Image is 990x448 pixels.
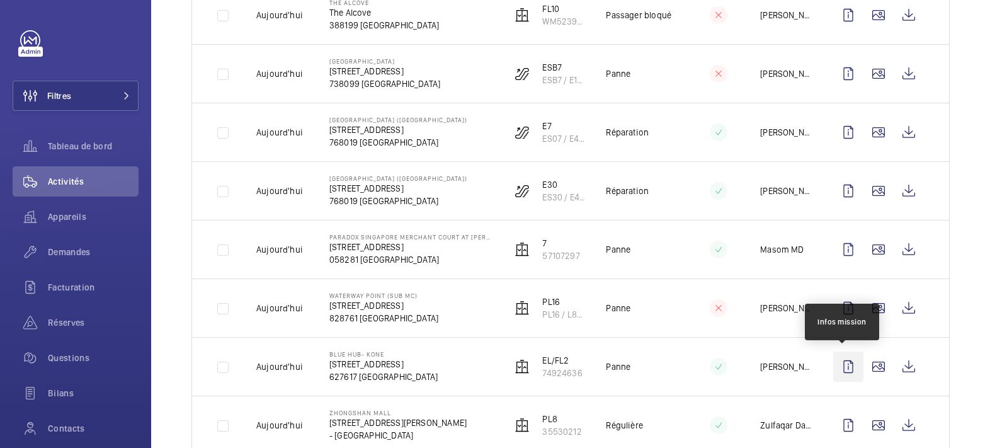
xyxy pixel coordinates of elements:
p: - [GEOGRAPHIC_DATA] [329,429,467,442]
p: E30 [542,178,586,191]
p: [PERSON_NAME] Dela [PERSON_NAME] [760,126,813,139]
p: ESB7 / E1478 [542,74,586,86]
p: E7 [542,120,586,132]
p: PL8 [542,413,581,425]
p: 57107297 [542,250,579,262]
p: Blue Hub- Kone [329,350,438,358]
p: [GEOGRAPHIC_DATA] ([GEOGRAPHIC_DATA]) [329,175,467,182]
p: 828761 [GEOGRAPHIC_DATA] [329,312,438,325]
p: Zhongshan Mall [329,409,467,416]
p: PL16 [542,296,586,308]
p: ESB7 [542,61,586,74]
p: Panne [606,360,630,373]
p: [STREET_ADDRESS][PERSON_NAME] [329,416,467,429]
p: Waterway Point (Sub MC) [329,292,438,299]
img: escalator.svg [515,125,530,140]
p: Aujourd'hui [256,126,303,139]
p: 768019 [GEOGRAPHIC_DATA] [329,136,467,149]
p: 35530212 [542,425,581,438]
p: FL10 [542,3,586,15]
span: Réserves [48,316,139,329]
p: 388199 [GEOGRAPHIC_DATA] [329,19,439,32]
p: Panne [606,243,630,256]
p: PL16 / L87706 [542,308,586,321]
img: elevator.svg [515,359,530,374]
img: escalator.svg [515,183,530,198]
p: 7 [542,237,579,250]
img: elevator.svg [515,242,530,257]
p: [PERSON_NAME] Dela [PERSON_NAME] [760,185,813,197]
p: Panne [606,67,630,80]
p: [STREET_ADDRESS] [329,123,467,136]
p: Réparation [606,185,649,197]
p: Panne [606,302,630,314]
p: [GEOGRAPHIC_DATA] [329,57,440,65]
img: escalator.svg [515,66,530,81]
p: [STREET_ADDRESS] [329,182,467,195]
p: Masom MD [760,243,804,256]
p: 768019 [GEOGRAPHIC_DATA] [329,195,467,207]
img: elevator.svg [515,8,530,23]
p: [PERSON_NAME] [760,302,813,314]
p: Aujourd'hui [256,243,303,256]
p: Aujourd'hui [256,302,303,314]
span: Contacts [48,422,139,435]
p: ES30 / E4099 [542,191,586,204]
button: Filtres [13,81,139,111]
p: Régulière [606,419,643,432]
p: 738099 [GEOGRAPHIC_DATA] [329,78,440,90]
span: Appareils [48,210,139,223]
p: [PERSON_NAME] [760,67,813,80]
p: [STREET_ADDRESS] [329,299,438,312]
p: Paradox Singapore Merchant Court at [PERSON_NAME] [329,233,492,241]
p: [STREET_ADDRESS] [329,241,492,253]
p: 627617 [GEOGRAPHIC_DATA] [329,370,438,383]
span: Facturation [48,281,139,294]
p: [STREET_ADDRESS] [329,65,440,78]
p: Réparation [606,126,649,139]
img: elevator.svg [515,301,530,316]
p: Aujourd'hui [256,67,303,80]
span: Activités [48,175,139,188]
span: Bilans [48,387,139,399]
p: EL/FL2 [542,354,582,367]
p: Passager bloqué [606,9,671,21]
p: Aujourd'hui [256,360,303,373]
p: The Alcove [329,6,439,19]
span: Demandes [48,246,139,258]
p: Zulfaqar Danish [760,419,813,432]
p: [PERSON_NAME] [760,9,813,21]
span: Filtres [47,89,71,102]
p: WM52390419 [542,15,586,28]
p: 74924636 [542,367,582,379]
p: Aujourd'hui [256,9,303,21]
p: Aujourd'hui [256,185,303,197]
p: ES07 / E4080 [542,132,586,145]
div: Infos mission [817,316,867,328]
p: [STREET_ADDRESS] [329,358,438,370]
span: Questions [48,352,139,364]
p: Aujourd'hui [256,419,303,432]
p: [PERSON_NAME] [760,360,813,373]
p: 058281 [GEOGRAPHIC_DATA] [329,253,492,266]
p: [GEOGRAPHIC_DATA] ([GEOGRAPHIC_DATA]) [329,116,467,123]
span: Tableau de bord [48,140,139,152]
img: elevator.svg [515,418,530,433]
